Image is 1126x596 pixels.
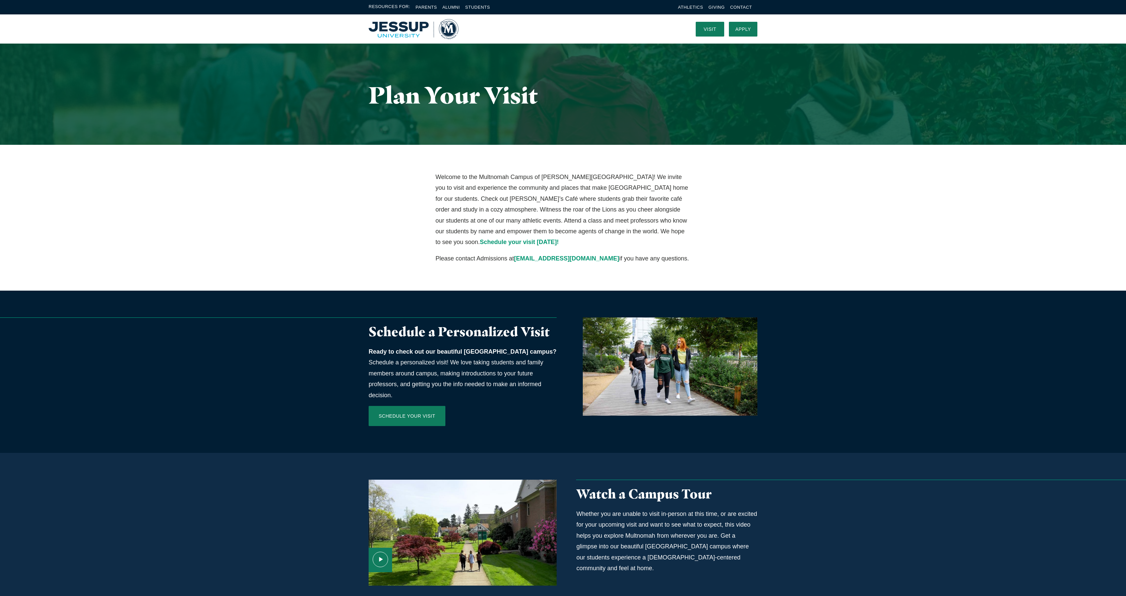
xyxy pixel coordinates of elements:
img: 2022_JUNIOR_SEARCH_banner [583,317,757,416]
a: Apply [729,22,757,37]
strong: Ready to check out our beautiful [GEOGRAPHIC_DATA] campus? [369,348,556,355]
p: Please contact Admissions at if you have any questions. [436,253,691,264]
p: Schedule a personalized visit! We love taking students and family members around campus, making i... [369,346,557,401]
span: Resources For: [369,3,410,11]
a: Schedule Your Visit [369,406,445,426]
a: Students walking in Portland near Multnomah Campus [569,317,757,416]
h1: Plan Your Visit [369,82,757,108]
a: [EMAIL_ADDRESS][DOMAIN_NAME] [514,255,619,262]
a: Schedule your visit [DATE]! [480,239,559,245]
a: Giving [708,5,725,10]
a: Campus Tour [369,480,557,586]
a: Contact [730,5,752,10]
a: Home [369,19,458,39]
a: Students [465,5,490,10]
img: Multnomah University Logo [369,19,458,39]
p: Whether you are unable to visit in-person at this time, or are excited for your upcoming visit an... [576,509,757,574]
p: Welcome to the Multnomah Campus of [PERSON_NAME][GEOGRAPHIC_DATA]! We invite you to visit and exp... [436,172,691,248]
a: Parents [416,5,437,10]
a: Athletics [678,5,703,10]
h3: Schedule a Personalized Visit [369,324,557,340]
a: Visit [696,22,724,37]
h3: Watch a Campus Tour [576,486,757,502]
a: Alumni [442,5,460,10]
